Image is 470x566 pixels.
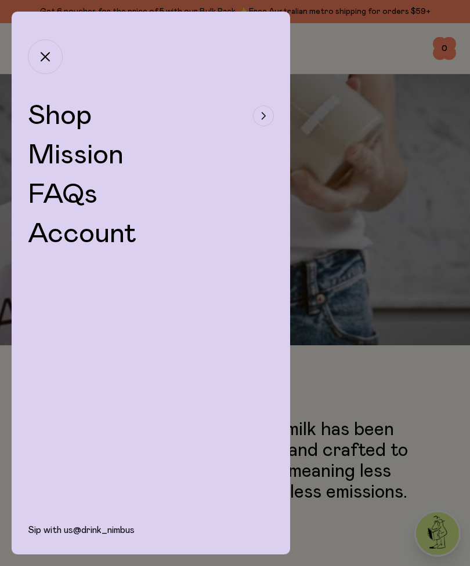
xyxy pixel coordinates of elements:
a: Account [28,220,137,248]
div: Sip with us [12,524,290,554]
span: Shop [28,102,92,130]
a: FAQs [28,181,97,209]
a: @drink_nimbus [73,525,135,535]
a: Mission [28,141,124,169]
button: Shop [28,102,274,130]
